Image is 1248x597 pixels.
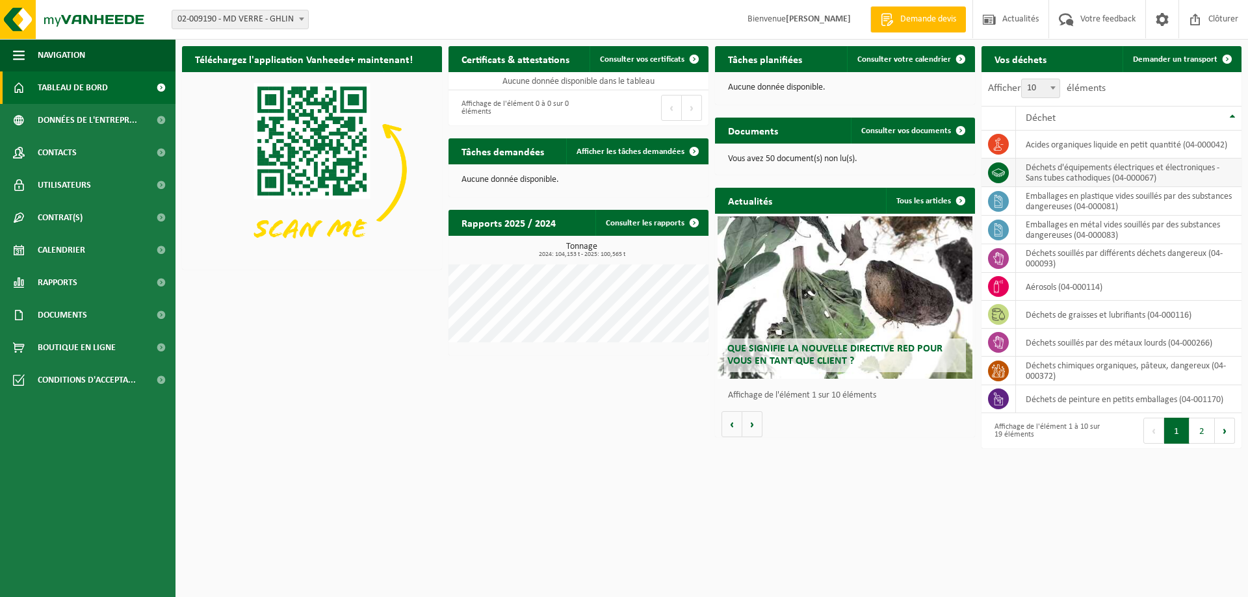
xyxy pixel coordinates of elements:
h2: Tâches demandées [448,138,557,164]
span: Conditions d'accepta... [38,364,136,396]
button: Volgende [742,411,762,437]
h2: Actualités [715,188,785,213]
a: Que signifie la nouvelle directive RED pour vous en tant que client ? [718,216,972,379]
span: 10 [1021,79,1060,98]
td: déchets de graisses et lubrifiants (04-000116) [1016,301,1241,329]
span: 02-009190 - MD VERRE - GHLIN [172,10,309,29]
td: Aucune donnée disponible dans le tableau [448,72,708,90]
button: Next [1215,418,1235,444]
div: Affichage de l'élément 0 à 0 sur 0 éléments [455,94,572,122]
span: Contrat(s) [38,201,83,234]
button: 1 [1164,418,1189,444]
button: Vorige [721,411,742,437]
img: Download de VHEPlus App [182,72,442,267]
a: Tous les articles [886,188,974,214]
span: Demander un transport [1133,55,1217,64]
td: emballages en plastique vides souillés par des substances dangereuses (04-000081) [1016,187,1241,216]
a: Consulter vos documents [851,118,974,144]
td: Déchets chimiques organiques, pâteux, dangereux (04-000372) [1016,357,1241,385]
td: acides organiques liquide en petit quantité (04-000042) [1016,131,1241,159]
span: Consulter votre calendrier [857,55,951,64]
span: Afficher les tâches demandées [577,147,684,156]
td: déchets souillés par des métaux lourds (04-000266) [1016,329,1241,357]
p: Aucune donnée disponible. [461,175,695,184]
h2: Certificats & attestations [448,46,582,71]
span: Contacts [38,136,77,169]
strong: [PERSON_NAME] [786,14,851,24]
p: Aucune donnée disponible. [728,83,962,92]
div: Affichage de l'élément 1 à 10 sur 19 éléments [988,416,1105,445]
span: 10 [1022,79,1059,97]
a: Consulter vos certificats [590,46,707,72]
h2: Téléchargez l'application Vanheede+ maintenant! [182,46,426,71]
a: Consulter les rapports [595,210,707,236]
span: Demande devis [897,13,959,26]
span: Documents [38,299,87,331]
button: Previous [1143,418,1164,444]
p: Vous avez 50 document(s) non lu(s). [728,155,962,164]
h2: Documents [715,118,791,143]
span: 02-009190 - MD VERRE - GHLIN [172,10,308,29]
span: Utilisateurs [38,169,91,201]
td: déchets souillés par différents déchets dangereux (04-000093) [1016,244,1241,273]
a: Afficher les tâches demandées [566,138,707,164]
button: 2 [1189,418,1215,444]
span: Boutique en ligne [38,331,116,364]
a: Consulter votre calendrier [847,46,974,72]
span: Consulter vos documents [861,127,951,135]
a: Demande devis [870,6,966,32]
span: Que signifie la nouvelle directive RED pour vous en tant que client ? [727,344,942,366]
p: Affichage de l'élément 1 sur 10 éléments [728,391,968,400]
td: emballages en métal vides souillés par des substances dangereuses (04-000083) [1016,216,1241,244]
a: Demander un transport [1123,46,1240,72]
button: Next [682,95,702,121]
h2: Tâches planifiées [715,46,815,71]
span: Déchet [1026,113,1056,123]
span: Consulter vos certificats [600,55,684,64]
h2: Vos déchets [981,46,1059,71]
h2: Rapports 2025 / 2024 [448,210,569,235]
label: Afficher éléments [988,83,1106,94]
h3: Tonnage [455,242,708,258]
td: aérosols (04-000114) [1016,273,1241,301]
span: Calendrier [38,234,85,266]
button: Previous [661,95,682,121]
td: déchets de peinture en petits emballages (04-001170) [1016,385,1241,413]
span: Données de l'entrepr... [38,104,137,136]
span: Navigation [38,39,85,71]
span: Tableau de bord [38,71,108,104]
span: 2024: 104,153 t - 2025: 100,565 t [455,251,708,258]
span: Rapports [38,266,77,299]
td: déchets d'équipements électriques et électroniques - Sans tubes cathodiques (04-000067) [1016,159,1241,187]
